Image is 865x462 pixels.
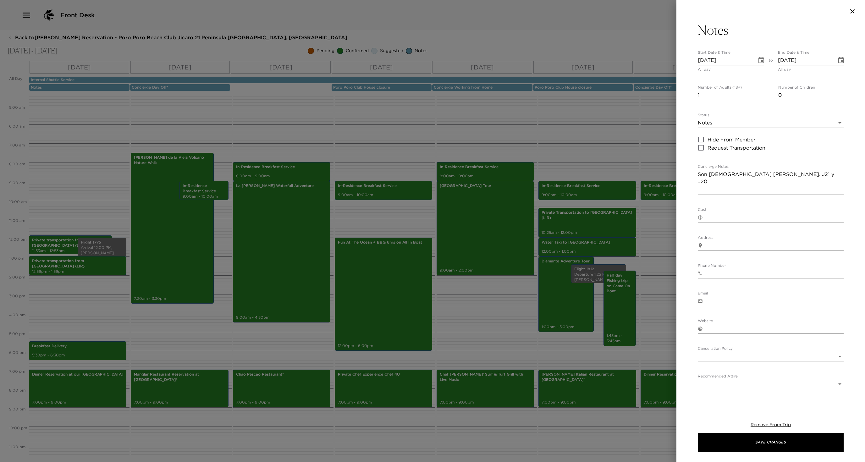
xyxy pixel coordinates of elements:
[698,23,728,38] h3: Notes
[769,58,773,73] span: to
[778,55,833,65] input: MM/DD/YYYY
[698,50,730,55] label: Start Date & Time
[778,50,809,55] label: End Date & Time
[698,23,844,38] button: Notes
[708,144,765,151] span: Request Transportation
[698,263,726,268] label: Phone Number
[755,54,768,67] button: Choose date, selected date is Aug 9, 2025
[778,66,844,73] p: All day
[698,207,706,212] label: Cost
[698,401,719,406] label: Age Range
[698,66,764,73] p: All day
[708,136,755,143] span: Hide From Member
[698,112,709,118] label: Status
[698,433,844,452] button: Save Changes
[698,318,713,323] label: Website
[698,373,738,379] label: Recommended Attire
[698,85,742,90] label: Number of Adults (18+)
[698,290,708,296] label: Email
[835,54,847,67] button: Choose date, selected date is Aug 9, 2025
[698,164,729,169] label: Concierge Notes
[698,55,752,65] input: MM/DD/YYYY
[698,118,844,128] div: Notes
[698,171,844,193] textarea: Son [DEMOGRAPHIC_DATA] [PERSON_NAME]. J21 y J20 Son [DEMOGRAPHIC_DATA] pax en total.
[698,235,713,240] label: Address
[751,422,791,428] button: Remove From Trip
[778,85,815,90] label: Number of Children
[698,346,733,351] label: Cancellation Policy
